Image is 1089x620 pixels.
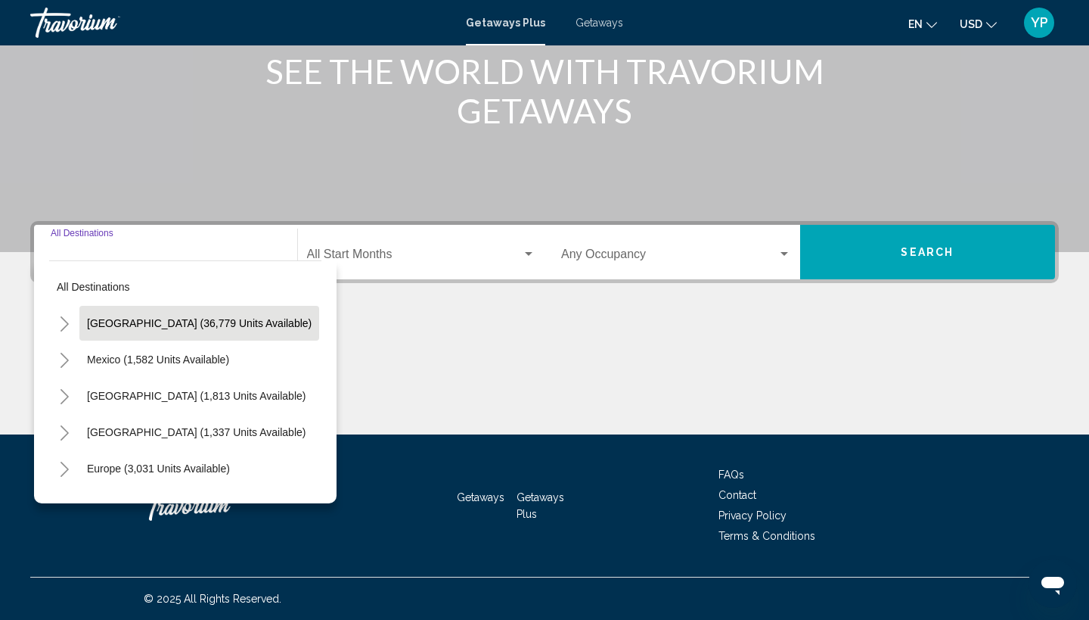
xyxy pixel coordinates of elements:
span: [GEOGRAPHIC_DATA] (1,337 units available) [87,426,306,438]
h1: SEE THE WORLD WITH TRAVORIUM GETAWAYS [261,51,828,130]
a: FAQs [718,469,744,481]
a: Privacy Policy [718,509,786,522]
a: Travorium [144,483,295,528]
button: Change language [908,13,937,35]
span: [GEOGRAPHIC_DATA] (1,813 units available) [87,390,306,402]
a: Contact [718,489,756,501]
iframe: Botón para iniciar la ventana de mensajería [1028,559,1077,608]
a: Getaways [457,491,504,503]
button: Toggle Mexico (1,582 units available) [49,344,79,375]
span: Search [901,247,954,259]
span: en [908,18,923,30]
a: Getaways Plus [466,17,545,29]
span: Mexico (1,582 units available) [87,354,229,366]
button: Change currency [960,13,997,35]
span: © 2025 All Rights Reserved. [144,593,281,605]
button: Mexico (1,582 units available) [79,342,237,377]
span: USD [960,18,982,30]
a: Getaways [576,17,623,29]
span: All destinations [57,281,130,293]
button: [GEOGRAPHIC_DATA] (218 units available) [79,488,305,522]
button: Europe (3,031 units available) [79,451,237,486]
button: Search [800,225,1056,279]
button: [GEOGRAPHIC_DATA] (36,779 units available) [79,306,319,341]
button: Toggle Europe (3,031 units available) [49,453,79,484]
button: Toggle Caribbean & Atlantic Islands (1,337 units available) [49,417,79,447]
button: All destinations [49,269,321,304]
a: Travorium [30,8,451,38]
a: Getaways Plus [517,491,564,520]
button: Toggle United States (36,779 units available) [49,308,79,338]
span: YP [1031,15,1048,30]
span: [GEOGRAPHIC_DATA] (36,779 units available) [87,317,312,329]
button: Toggle Canada (1,813 units available) [49,381,79,411]
button: User Menu [1019,7,1059,39]
a: Terms & Conditions [718,530,815,542]
div: Search widget [34,225,1055,279]
button: [GEOGRAPHIC_DATA] (1,813 units available) [79,379,313,413]
button: Toggle Australia (218 units available) [49,490,79,520]
span: Europe (3,031 units available) [87,463,230,475]
button: [GEOGRAPHIC_DATA] (1,337 units available) [79,415,313,450]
